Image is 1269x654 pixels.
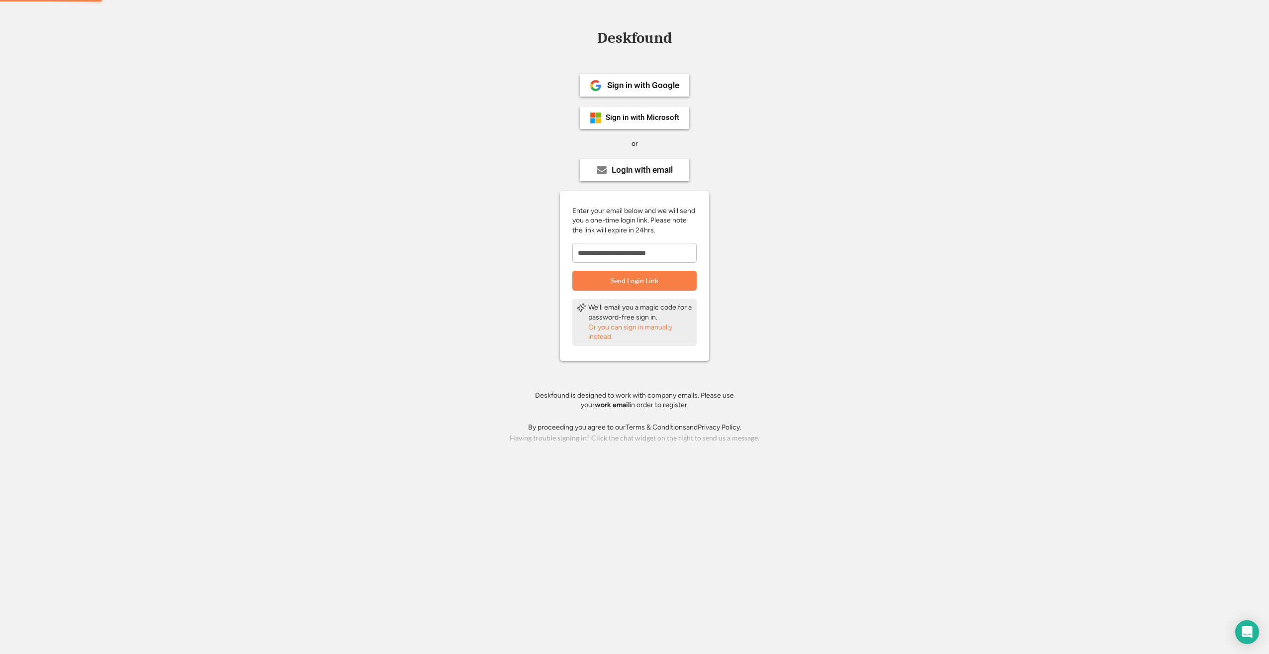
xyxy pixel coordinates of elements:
[698,423,741,432] a: Privacy Policy.
[590,112,602,124] img: ms-symbollockup_mssymbol_19.png
[606,114,679,121] div: Sign in with Microsoft
[607,81,679,90] div: Sign in with Google
[595,401,630,409] strong: work email
[572,271,697,291] button: Send Login Link
[528,423,741,433] div: By proceeding you agree to our and
[523,391,746,410] div: Deskfound is designed to work with company emails. Please use your in order to register.
[626,423,686,432] a: Terms & Conditions
[588,303,693,322] div: We'll email you a magic code for a password-free sign in.
[1235,620,1259,644] div: Open Intercom Messenger
[592,30,677,46] div: Deskfound
[572,206,697,235] div: Enter your email below and we will send you a one-time login link. Please note the link will expi...
[590,80,602,92] img: 1024px-Google__G__Logo.svg.png
[588,323,693,342] div: Or you can sign in manually instead.
[612,166,673,174] div: Login with email
[632,139,638,149] div: or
